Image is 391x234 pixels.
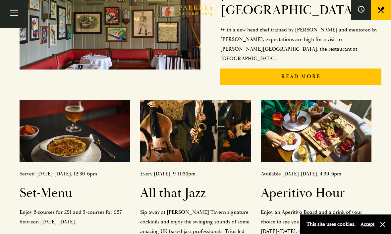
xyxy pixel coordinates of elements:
[379,221,386,228] button: Close and accept
[220,69,381,85] p: Read More
[261,169,371,179] p: Available [DATE]-[DATE], 4:30-6pm.
[20,185,130,201] h2: Set-Menu
[361,221,374,227] button: Accept
[20,208,130,227] p: Enjoy 2-courses for £21 and 3-courses for £27 between [DATE]-[DATE].
[261,185,371,201] h2: Aperitivo Hour
[307,219,356,229] p: This site uses cookies.
[140,185,251,201] h2: All that Jazz
[220,25,381,63] p: With a new head chef trained by [PERSON_NAME] and mentored by [PERSON_NAME], expectations are hig...
[20,169,130,179] p: Served [DATE]-[DATE], 12:30-6pm
[140,169,251,179] p: Every [DATE], 9-11:30pm.
[20,100,130,227] a: Served [DATE]-[DATE], 12:30-6pmSet-MenuEnjoy 2-courses for £21 and 3-courses for £27 between [DAT...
